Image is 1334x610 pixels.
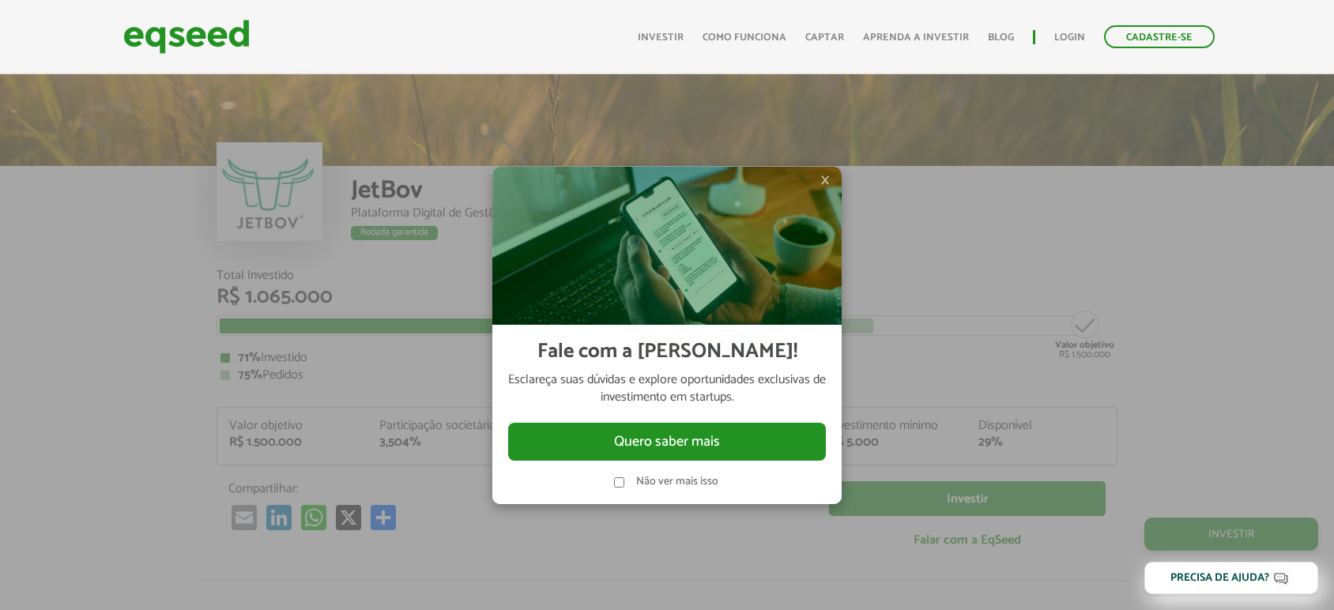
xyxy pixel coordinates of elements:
[638,32,684,43] a: Investir
[863,32,969,43] a: Aprenda a investir
[820,171,830,190] span: ×
[492,167,842,325] img: Imagem celular
[805,32,844,43] a: Captar
[508,423,826,461] button: Quero saber mais
[508,371,826,407] p: Esclareça suas dúvidas e explore oportunidades exclusivas de investimento em startups.
[703,32,786,43] a: Como funciona
[636,476,720,488] label: Não ver mais isso
[537,341,797,363] h2: Fale com a [PERSON_NAME]!
[1054,32,1085,43] a: Login
[1104,25,1215,48] a: Cadastre-se
[123,16,250,58] img: EqSeed
[988,32,1014,43] a: Blog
